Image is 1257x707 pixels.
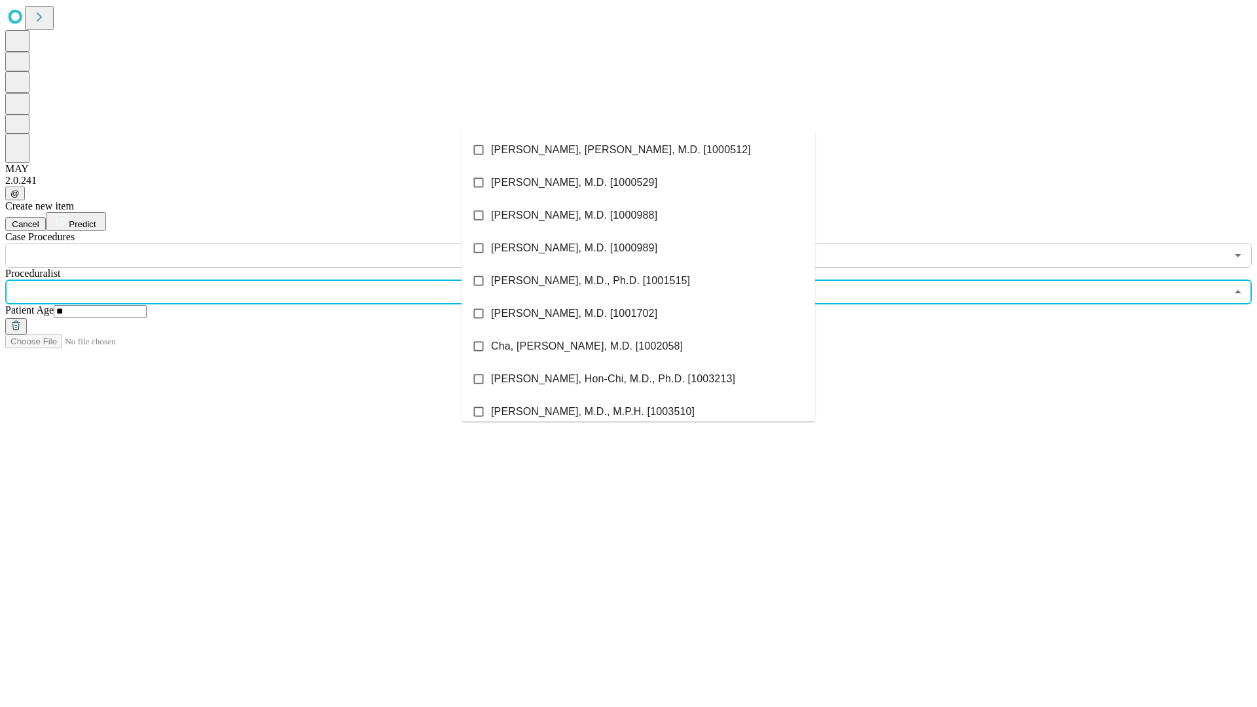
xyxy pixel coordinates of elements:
[10,189,20,198] span: @
[1229,283,1247,301] button: Close
[5,175,1252,187] div: 2.0.241
[69,219,96,229] span: Predict
[1229,246,1247,264] button: Open
[491,306,657,321] span: [PERSON_NAME], M.D. [1001702]
[5,231,75,242] span: Scheduled Procedure
[491,371,735,387] span: [PERSON_NAME], Hon-Chi, M.D., Ph.D. [1003213]
[491,240,657,256] span: [PERSON_NAME], M.D. [1000989]
[5,217,46,231] button: Cancel
[491,404,695,420] span: [PERSON_NAME], M.D., M.P.H. [1003510]
[5,268,60,279] span: Proceduralist
[491,142,751,158] span: [PERSON_NAME], [PERSON_NAME], M.D. [1000512]
[5,187,25,200] button: @
[491,208,657,223] span: [PERSON_NAME], M.D. [1000988]
[491,273,690,289] span: [PERSON_NAME], M.D., Ph.D. [1001515]
[491,338,683,354] span: Cha, [PERSON_NAME], M.D. [1002058]
[12,219,39,229] span: Cancel
[5,163,1252,175] div: MAY
[46,212,106,231] button: Predict
[491,175,657,190] span: [PERSON_NAME], M.D. [1000529]
[5,200,74,211] span: Create new item
[5,304,54,316] span: Patient Age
